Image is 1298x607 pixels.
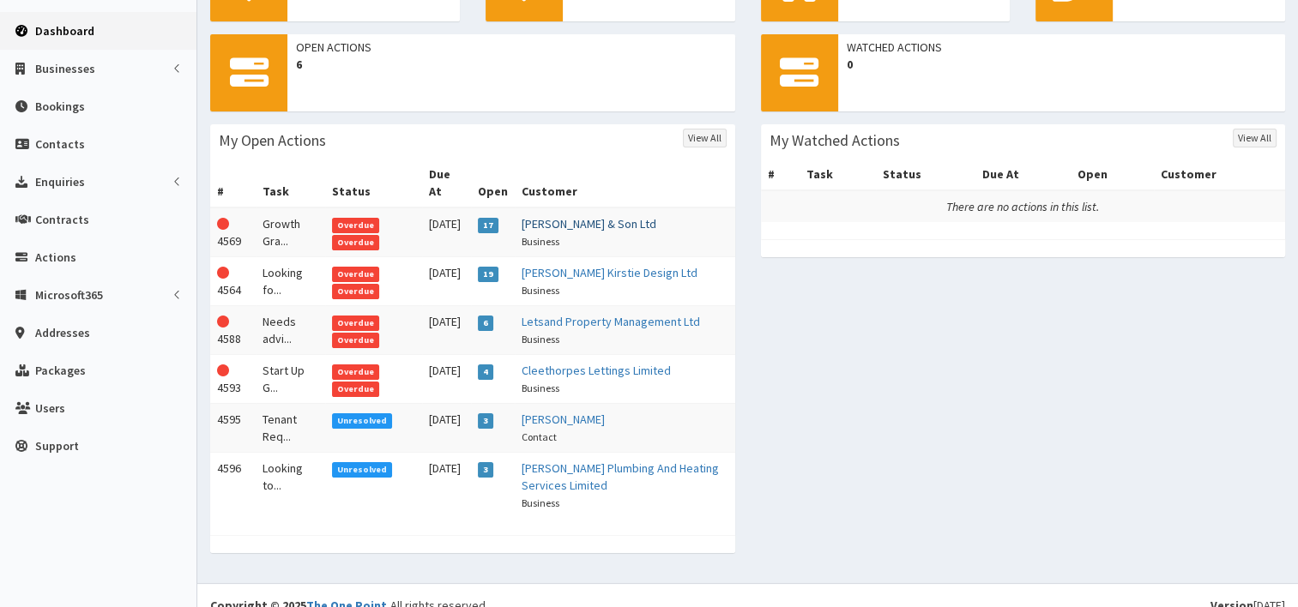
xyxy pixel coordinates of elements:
span: Overdue [332,267,380,282]
a: Letsand Property Management Ltd [522,314,700,329]
span: Overdue [332,333,380,348]
span: Overdue [332,218,380,233]
th: # [761,159,800,190]
small: Business [522,284,559,297]
span: 6 [296,56,727,73]
span: Bookings [35,99,85,114]
span: Unresolved [332,413,393,429]
small: Business [522,333,559,346]
td: Tenant Req... [256,403,325,452]
span: Overdue [332,382,380,397]
th: Open [1071,159,1154,190]
span: Businesses [35,61,95,76]
span: Support [35,438,79,454]
td: Growth Gra... [256,207,325,257]
span: Enquiries [35,174,85,189]
h3: My Watched Actions [770,133,900,148]
td: [DATE] [422,256,471,305]
td: 4564 [210,256,256,305]
h3: My Open Actions [219,133,326,148]
span: 6 [478,316,494,331]
td: [DATE] [422,354,471,403]
span: 3 [478,413,494,429]
td: [DATE] [422,305,471,354]
th: Task [256,159,325,207]
span: Packages [35,363,86,378]
th: Due At [975,159,1071,190]
td: Start Up G... [256,354,325,403]
span: Unresolved [332,462,393,478]
th: Task [800,159,876,190]
i: This Action is overdue! [217,267,229,279]
small: Contact [522,430,557,443]
a: [PERSON_NAME] Kirstie Design Ltd [522,265,697,280]
a: View All [1233,129,1277,147]
td: Needs advi... [256,305,325,354]
td: 4596 [210,452,256,518]
span: 0 [847,56,1277,73]
small: Business [522,235,559,248]
small: Business [522,496,559,509]
th: Due At [422,159,471,207]
i: This Action is overdue! [217,364,229,376]
th: Open [471,159,515,207]
span: Overdue [332,364,380,380]
td: 4588 [210,305,256,354]
th: Status [876,159,975,190]
span: Contacts [35,136,85,152]
td: 4569 [210,207,256,257]
td: 4595 [210,403,256,452]
span: Watched Actions [847,39,1277,56]
span: 3 [478,462,494,478]
span: 4 [478,364,494,380]
span: 17 [478,218,499,233]
span: Addresses [35,325,90,340]
td: [DATE] [422,403,471,452]
th: # [210,159,256,207]
td: Looking to... [256,452,325,518]
span: Open Actions [296,39,727,56]
small: Business [522,382,559,394]
td: Looking fo... [256,256,325,305]
span: Overdue [332,316,380,331]
td: 4593 [210,354,256,403]
td: [DATE] [422,207,471,257]
span: Users [35,400,65,416]
span: Dashboard [35,23,94,39]
span: Overdue [332,235,380,250]
i: This Action is overdue! [217,218,229,230]
a: [PERSON_NAME] [522,412,605,427]
span: Microsoft365 [35,287,103,303]
span: 19 [478,267,499,282]
th: Status [325,159,422,207]
span: Contracts [35,212,89,227]
th: Customer [1154,159,1285,190]
th: Customer [515,159,735,207]
a: [PERSON_NAME] Plumbing And Heating Services Limited [522,460,719,493]
a: View All [683,129,727,147]
i: This Action is overdue! [217,316,229,328]
td: [DATE] [422,452,471,518]
i: There are no actions in this list. [946,199,1099,214]
a: Cleethorpes Lettings Limited [522,363,671,378]
span: Overdue [332,284,380,299]
a: [PERSON_NAME] & Son Ltd [522,216,656,231]
span: Actions [35,249,76,265]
